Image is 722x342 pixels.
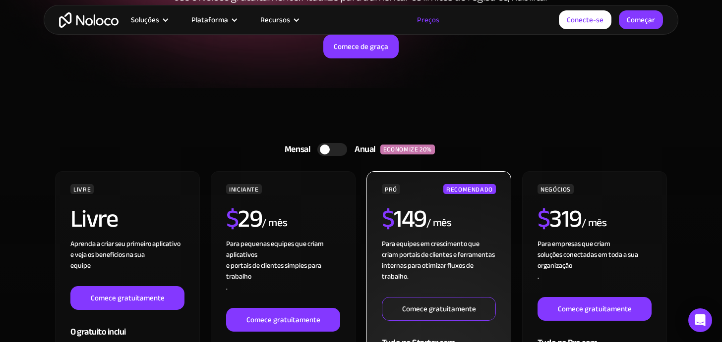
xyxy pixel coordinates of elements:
font: Comece gratuitamente [246,313,320,327]
a: Comece de graça [323,35,399,58]
font: ECONOMIZE 20% [383,144,432,155]
font: e portais de clientes simples para trabalho [226,259,321,283]
font: equipe [70,259,91,272]
font: Preços [417,13,439,27]
font: Comece gratuitamente [558,302,632,316]
a: Preços [405,13,452,26]
font: Para equipes em crescimento que criam portais de clientes e ferramentas internas para otimizar fl... [382,237,495,283]
font: Comece de graça [334,40,388,53]
font: / mês [582,212,607,233]
font: Comece gratuitamente [91,291,165,305]
a: Comece gratuitamente [70,286,184,310]
div: Recursos [248,13,310,26]
div: Soluções [119,13,179,26]
font: . [226,281,228,294]
font: Recursos [260,13,290,27]
font: PRÓ [385,184,397,195]
font: Para empresas que criam [538,237,610,250]
font: soluções conectadas em toda a sua organização [538,248,638,272]
font: RECOMENDADO [446,184,493,195]
font: 29 [238,195,262,242]
font: / mês [426,212,452,233]
font: Livre [70,195,118,242]
a: Começar [619,10,663,29]
div: Plataforma [179,13,248,26]
font: . [538,270,539,283]
font: / mês [262,212,287,233]
font: 149 [394,195,426,242]
a: Comece gratuitamente [382,297,496,321]
font: Soluções [131,13,159,27]
a: lar [59,12,119,28]
a: Comece gratuitamente [538,297,652,321]
font: Comece gratuitamente [402,302,476,316]
font: 319 [549,195,582,242]
a: Comece gratuitamente [226,308,340,332]
font: Anual [355,141,375,157]
div: Open Intercom Messenger [688,308,712,332]
font: Aprenda a criar seu primeiro aplicativo e veja os benefícios na sua [70,237,180,261]
font: LIVRE [73,184,91,195]
font: Começar [627,13,655,27]
font: Para pequenas equipes que criam aplicativos [226,237,324,261]
font: Conecte-se [567,13,603,27]
a: Conecte-se [559,10,611,29]
font: $ [382,195,394,242]
font: $ [538,195,550,242]
font: O gratuito inclui [70,324,126,340]
font: INICIANTE [229,184,259,195]
font: Mensal [285,141,310,157]
font: NEGÓCIOS [541,184,571,195]
font: Plataforma [191,13,228,27]
font: $ [226,195,239,242]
